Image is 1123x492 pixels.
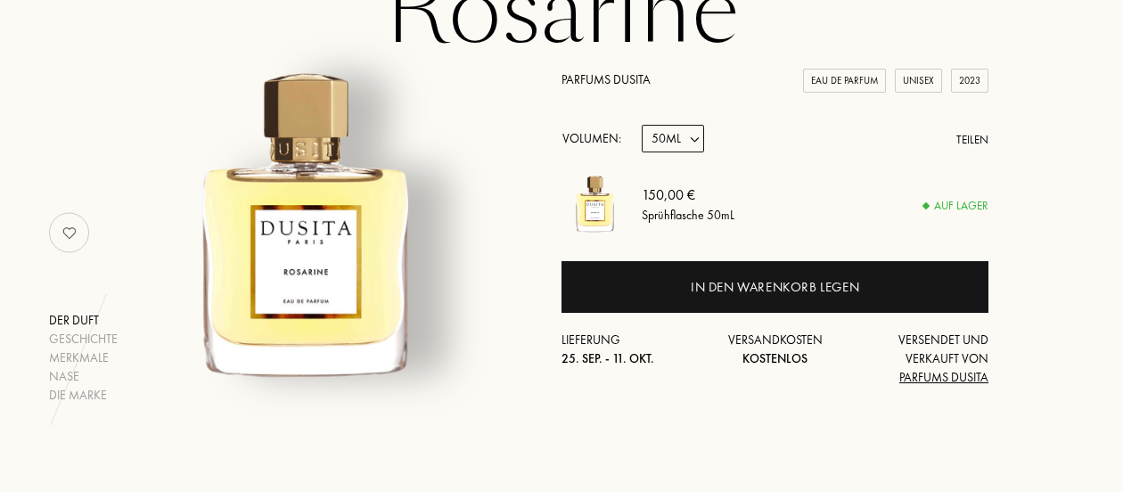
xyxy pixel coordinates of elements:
div: Sprühflasche 50mL [642,205,734,224]
img: Rosarine Parfums Dusita [561,170,628,237]
span: Kostenlos [742,350,807,366]
span: 25. Sep. - 11. Okt. [561,350,654,366]
div: In den Warenkorb legen [691,277,859,298]
div: Eau de Parfum [803,69,886,93]
div: Nase [49,367,118,386]
div: 150,00 € [642,184,734,205]
div: Unisex [895,69,942,93]
div: 2023 [951,69,988,93]
div: Versandkosten [704,331,847,368]
img: Rosarine Parfums Dusita [124,43,486,405]
div: Versendet und verkauft von [846,331,988,387]
a: Parfums Dusita [561,71,651,87]
div: Die Marke [49,386,118,405]
div: Auf Lager [923,197,988,215]
div: Teilen [956,131,988,149]
img: no_like_p.png [52,215,87,250]
div: Geschichte [49,330,118,348]
div: Merkmale [49,348,118,367]
div: Volumen: [561,125,631,152]
span: Parfums Dusita [899,369,988,385]
div: Lieferung [561,331,704,368]
div: Der Duft [49,311,118,330]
